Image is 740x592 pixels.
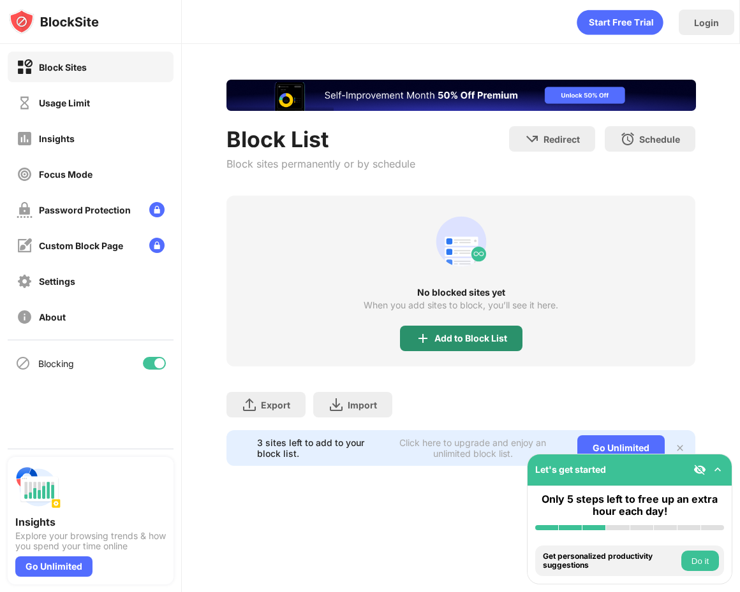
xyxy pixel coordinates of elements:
div: Password Protection [39,205,131,215]
div: When you add sites to block, you’ll see it here. [364,300,558,310]
div: Blocking [38,358,74,369]
div: Explore your browsing trends & how you spend your time online [15,531,166,551]
img: insights-off.svg [17,131,33,147]
div: Custom Block Page [39,240,123,251]
img: password-protection-off.svg [17,202,33,218]
div: Import [348,400,377,410]
div: Add to Block List [434,333,507,343]
img: x-button.svg [675,443,685,453]
div: Insights [39,133,75,144]
div: Get personalized productivity suggestions [543,552,678,570]
iframe: Banner [226,80,696,111]
div: Insights [15,516,166,528]
div: Redirect [544,134,580,145]
div: Go Unlimited [15,556,93,577]
div: Focus Mode [39,169,93,180]
img: push-insights.svg [15,465,61,510]
img: block-on.svg [17,59,33,75]
div: animation [577,10,663,35]
div: Let's get started [535,464,606,475]
img: eye-not-visible.svg [693,463,706,476]
div: Block List [226,126,415,152]
img: focus-off.svg [17,166,33,182]
img: lock-menu.svg [149,238,165,253]
div: Block Sites [39,62,87,73]
div: Click here to upgrade and enjoy an unlimited block list. [383,437,563,459]
div: Only 5 steps left to free up an extra hour each day! [535,493,724,517]
img: customize-block-page-off.svg [17,238,33,254]
div: Usage Limit [39,97,90,108]
div: Block sites permanently or by schedule [226,157,415,170]
div: Login [694,17,719,28]
button: Do it [681,551,719,571]
div: Export [261,400,290,410]
img: logo-blocksite.svg [9,9,99,34]
img: lock-menu.svg [149,202,165,217]
div: No blocked sites yet [226,287,696,298]
img: blocking-icon.svg [15,356,31,371]
img: settings-off.svg [17,273,33,289]
div: 3 sites left to add to your block list. [257,437,376,459]
div: Schedule [639,134,680,145]
div: Settings [39,276,75,287]
div: About [39,312,66,322]
img: omni-setup-toggle.svg [711,463,724,476]
img: time-usage-off.svg [17,95,33,111]
img: about-off.svg [17,309,33,325]
div: Go Unlimited [577,435,665,461]
div: animation [431,211,492,272]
